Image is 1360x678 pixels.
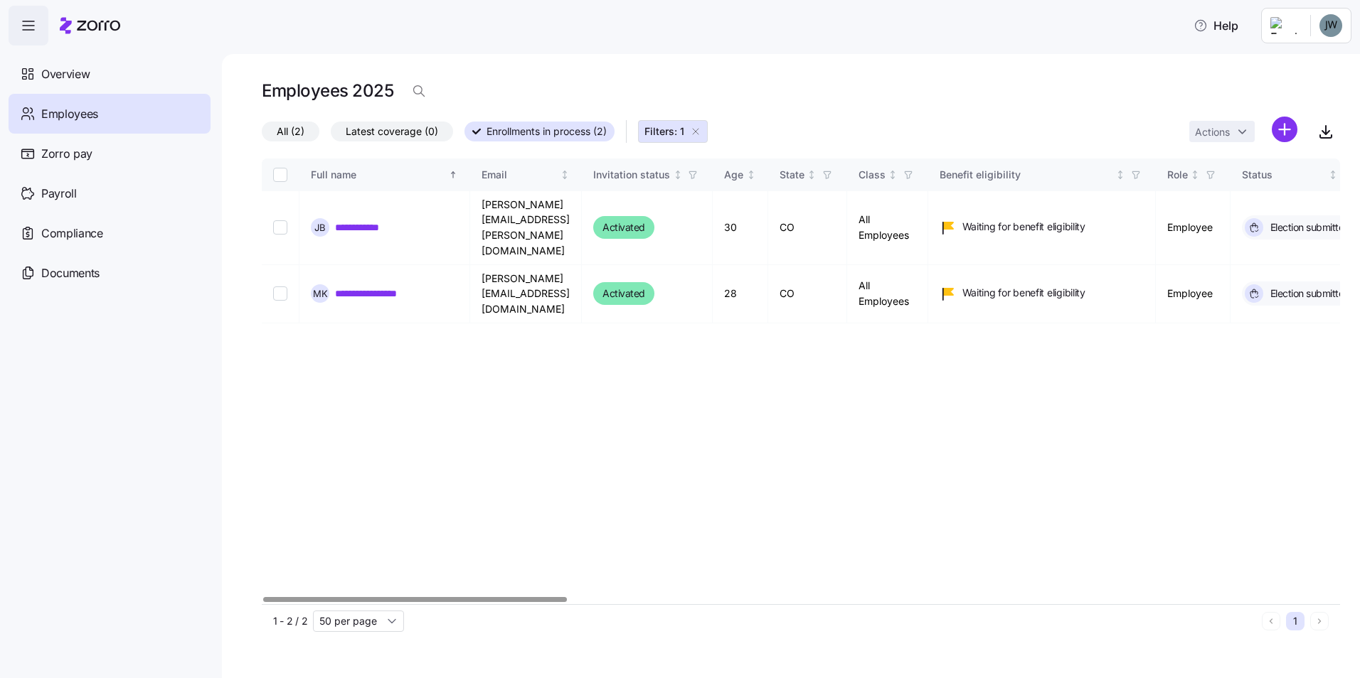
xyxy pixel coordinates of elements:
[41,185,77,203] span: Payroll
[1194,17,1238,34] span: Help
[847,158,928,191] th: ClassNot sorted
[746,170,756,180] div: Not sorted
[847,191,928,265] td: All Employees
[314,223,326,232] span: J B
[1242,167,1326,183] div: Status
[41,65,90,83] span: Overview
[273,220,287,235] input: Select record 1
[713,158,768,191] th: AgeNot sorted
[1115,170,1125,180] div: Not sorted
[713,265,768,323] td: 28
[299,158,470,191] th: Full nameSorted ascending
[9,253,211,293] a: Documents
[1262,612,1280,630] button: Previous page
[313,289,328,298] span: M K
[9,213,211,253] a: Compliance
[470,265,582,323] td: [PERSON_NAME][EMAIL_ADDRESS][DOMAIN_NAME]
[41,105,98,123] span: Employees
[41,225,103,242] span: Compliance
[273,168,287,182] input: Select all records
[1272,117,1297,142] svg: add icon
[638,120,708,143] button: Filters: 1
[482,167,558,183] div: Email
[1310,612,1329,630] button: Next page
[9,173,211,213] a: Payroll
[9,134,211,173] a: Zorro pay
[807,170,817,180] div: Not sorted
[780,167,804,183] div: State
[644,124,684,139] span: Filters: 1
[1156,158,1231,191] th: RoleNot sorted
[1319,14,1342,37] img: ec81f205da390930e66a9218cf0964b0
[311,167,446,183] div: Full name
[1286,612,1305,630] button: 1
[470,191,582,265] td: [PERSON_NAME][EMAIL_ADDRESS][PERSON_NAME][DOMAIN_NAME]
[9,54,211,94] a: Overview
[593,167,670,183] div: Invitation status
[928,158,1156,191] th: Benefit eligibilityNot sorted
[602,285,645,302] span: Activated
[1270,17,1299,34] img: Employer logo
[724,167,743,183] div: Age
[713,191,768,265] td: 30
[273,286,287,301] input: Select record 2
[888,170,898,180] div: Not sorted
[673,170,683,180] div: Not sorted
[582,158,713,191] th: Invitation statusNot sorted
[470,158,582,191] th: EmailNot sorted
[262,80,393,102] h1: Employees 2025
[1156,191,1231,265] td: Employee
[1190,170,1200,180] div: Not sorted
[487,122,607,141] span: Enrollments in process (2)
[560,170,570,180] div: Not sorted
[41,145,92,163] span: Zorro pay
[768,265,847,323] td: CO
[1189,121,1255,142] button: Actions
[346,122,438,141] span: Latest coverage (0)
[1195,127,1230,137] span: Actions
[41,264,100,282] span: Documents
[768,191,847,265] td: CO
[962,220,1085,234] span: Waiting for benefit eligibility
[1182,11,1250,40] button: Help
[768,158,847,191] th: StateNot sorted
[859,167,886,183] div: Class
[273,614,307,628] span: 1 - 2 / 2
[1266,220,1350,235] span: Election submitted
[962,286,1085,300] span: Waiting for benefit eligibility
[277,122,304,141] span: All (2)
[1156,265,1231,323] td: Employee
[602,219,645,236] span: Activated
[1167,167,1188,183] div: Role
[847,265,928,323] td: All Employees
[940,167,1113,183] div: Benefit eligibility
[9,94,211,134] a: Employees
[1328,170,1338,180] div: Not sorted
[448,170,458,180] div: Sorted ascending
[1266,286,1350,301] span: Election submitted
